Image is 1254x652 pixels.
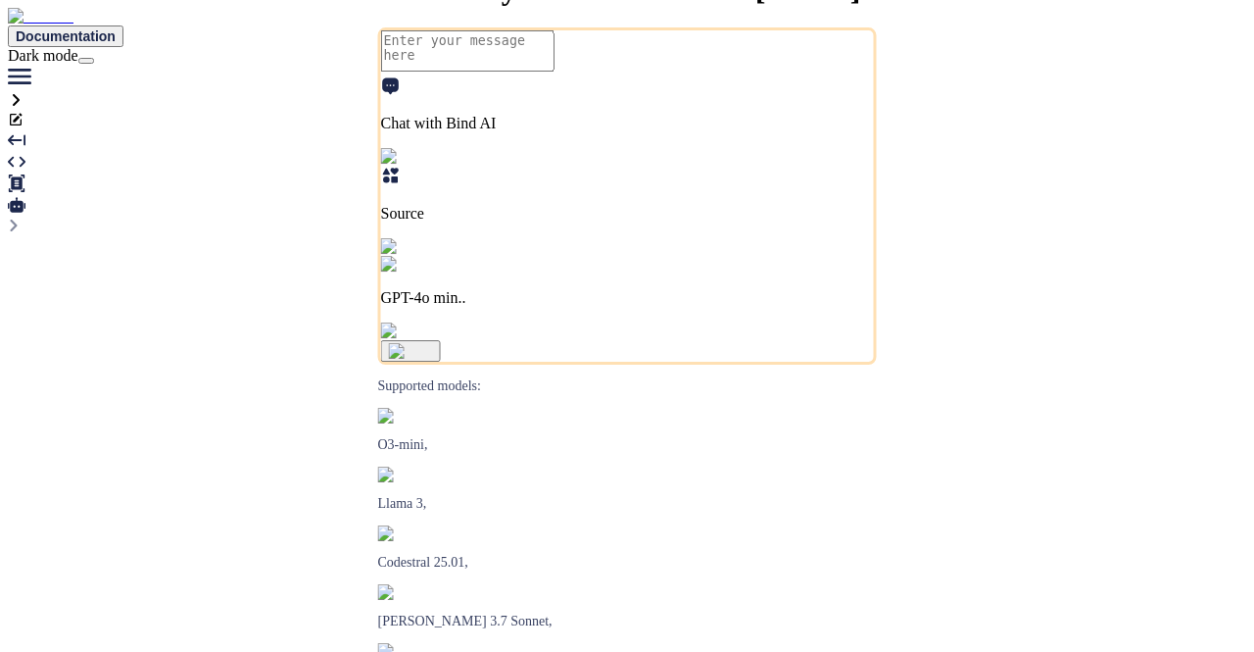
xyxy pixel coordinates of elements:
[378,614,877,629] p: [PERSON_NAME] 3.7 Sonnet,
[378,496,877,512] p: Llama 3,
[378,584,430,600] img: claude
[381,256,478,274] img: GPT-4o mini
[389,343,433,359] img: icon
[381,323,465,340] img: attachment
[378,467,436,482] img: Llama2
[381,148,462,166] img: Pick Tools
[378,526,453,541] img: Mistral-AI
[8,8,73,25] img: Bind AI
[378,408,430,424] img: GPT-4
[378,437,877,453] p: O3-mini,
[8,47,78,64] span: Dark mode
[8,25,123,47] button: Documentation
[381,205,874,223] p: Source
[381,289,874,307] p: GPT-4o min..
[16,28,116,44] span: Documentation
[381,115,874,132] p: Chat with Bind AI
[381,238,475,256] img: Pick Models
[378,378,877,394] p: Supported models:
[378,555,877,571] p: Codestral 25.01,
